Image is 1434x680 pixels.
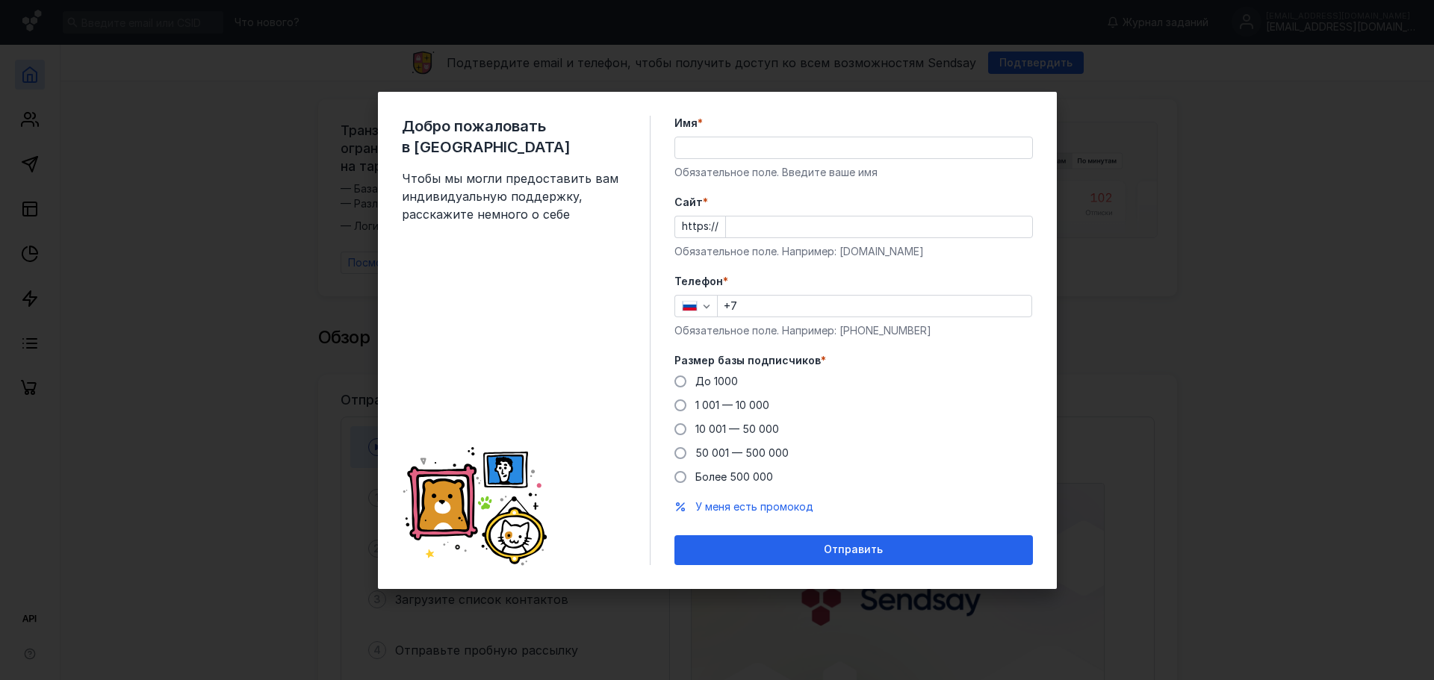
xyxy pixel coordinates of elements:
span: Добро пожаловать в [GEOGRAPHIC_DATA] [402,116,626,157]
div: Обязательное поле. Например: [PHONE_NUMBER] [674,323,1033,338]
button: Отправить [674,535,1033,565]
span: У меня есть промокод [695,500,813,513]
span: Отправить [824,543,883,556]
span: Размер базы подписчиков [674,353,821,368]
span: 50 001 — 500 000 [695,446,789,459]
span: Чтобы мы могли предоставить вам индивидуальную поддержку, расскажите немного о себе [402,169,626,223]
span: 10 001 — 50 000 [695,422,779,435]
span: 1 001 — 10 000 [695,399,769,411]
span: До 1000 [695,375,738,387]
div: Обязательное поле. Введите ваше имя [674,165,1033,180]
div: Обязательное поле. Например: [DOMAIN_NAME] [674,244,1033,259]
button: У меня есть промокод [695,499,813,514]
span: Более 500 000 [695,470,773,483]
span: Телефон [674,274,723,289]
span: Cайт [674,195,703,210]
span: Имя [674,116,698,131]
